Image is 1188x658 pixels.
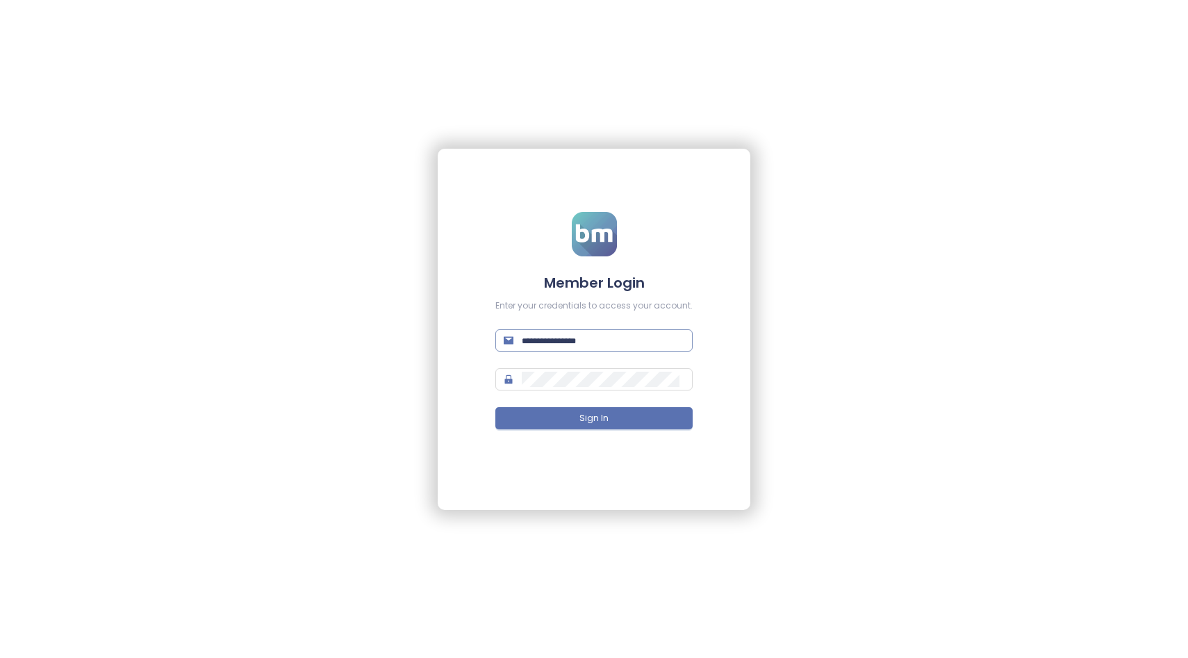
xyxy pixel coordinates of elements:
span: mail [504,336,513,345]
img: logo [572,212,617,256]
h4: Member Login [495,273,693,293]
span: lock [504,375,513,384]
button: Sign In [495,407,693,429]
span: Sign In [579,412,609,425]
div: Enter your credentials to access your account. [495,299,693,313]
